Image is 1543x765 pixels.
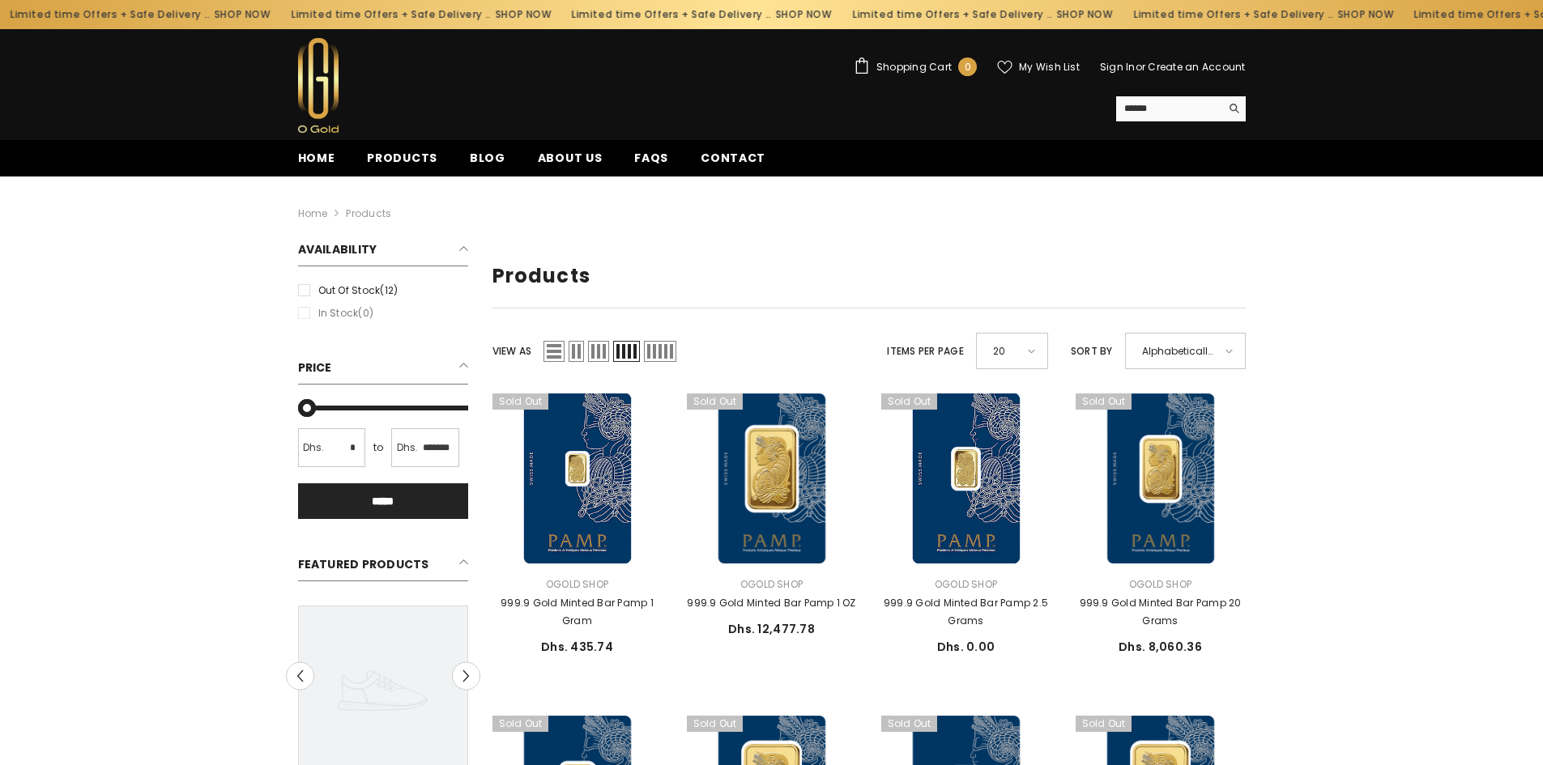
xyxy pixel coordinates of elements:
[492,716,549,732] span: Sold out
[687,393,744,410] span: Sold out
[298,241,377,257] span: Availability
[1116,96,1246,121] summary: Search
[687,716,744,732] span: Sold out
[684,149,782,176] a: Contact
[701,150,765,166] span: Contact
[687,594,857,612] a: 999.9 Gold Minted Bar Pamp 1 OZ
[887,342,963,360] label: Items per page
[470,150,505,166] span: Blog
[1119,639,1202,655] span: Dhs. 8,060.36
[298,176,1246,228] nav: breadcrumbs
[560,2,841,28] div: Limited time Offers + Safe Delivery ..
[644,341,676,362] span: Grid 5
[881,393,938,410] span: Sold out
[1055,6,1111,23] a: SHOP NOW
[1076,393,1132,410] span: Sold out
[493,6,550,23] a: SHOP NOW
[965,58,971,76] span: 0
[1336,6,1392,23] a: SHOP NOW
[976,333,1048,369] div: 20
[774,6,830,23] a: SHOP NOW
[1071,342,1113,360] label: Sort by
[286,662,314,691] button: Previous
[303,439,325,457] span: Dhs.
[634,150,668,166] span: FAQs
[298,205,328,223] a: Home
[618,149,684,176] a: FAQs
[881,716,938,732] span: Sold out
[380,283,398,297] span: (12)
[397,439,419,457] span: Dhs.
[1076,393,1246,563] a: 999.9 Gold Minted Bar Pamp 20 Grams
[613,341,640,362] span: Grid 4
[935,577,997,591] a: Ogold Shop
[1221,96,1246,121] button: Search
[541,639,613,655] span: Dhs. 435.74
[876,62,952,72] span: Shopping Cart
[351,149,454,176] a: Products
[881,393,1051,563] a: 999.9 Gold Minted Bar Pamp 2.5 Grams
[279,2,560,28] div: Limited time Offers + Safe Delivery ..
[546,577,608,591] a: Ogold Shop
[1136,60,1145,74] span: or
[569,341,584,362] span: Grid 2
[367,150,437,166] span: Products
[1129,577,1191,591] a: Ogold Shop
[369,439,388,457] span: to
[522,149,619,176] a: About us
[993,339,1017,363] span: 20
[452,662,480,691] button: Next
[298,150,335,166] span: Home
[728,621,815,637] span: Dhs. 12,477.78
[841,2,1122,28] div: Limited time Offers + Safe Delivery ..
[1100,60,1136,74] a: Sign In
[298,38,339,133] img: Ogold Shop
[588,341,609,362] span: Grid 3
[298,551,468,581] h2: Featured Products
[687,393,857,563] a: 999.9 Gold Minted Bar Pamp 1 OZ
[854,57,977,76] a: Shopping Cart
[543,341,565,362] span: List
[881,594,1051,630] a: 999.9 Gold Minted Bar Pamp 2.5 Grams
[740,577,803,591] a: Ogold Shop
[538,150,603,166] span: About us
[1019,62,1080,72] span: My Wish List
[1148,60,1245,74] a: Create an Account
[1142,339,1214,363] span: Alphabetically, A-Z
[298,282,468,300] label: Out of stock
[1076,594,1246,630] a: 999.9 Gold Minted Bar Pamp 20 Grams
[492,265,1246,288] h1: Products
[997,60,1080,74] a: My Wish List
[212,6,269,23] a: SHOP NOW
[1125,333,1246,369] div: Alphabetically, A-Z
[282,149,352,176] a: Home
[346,206,391,220] a: Products
[492,393,663,563] a: 999.9 Gold Minted Bar Pamp 1 Gram
[298,359,332,376] span: Price
[492,594,663,630] a: 999.9 Gold Minted Bar Pamp 1 Gram
[454,149,522,176] a: Blog
[1121,2,1402,28] div: Limited time Offers + Safe Delivery ..
[492,342,532,360] label: View as
[937,639,995,655] span: Dhs. 0.00
[492,393,549,410] span: Sold out
[1076,716,1132,732] span: Sold out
